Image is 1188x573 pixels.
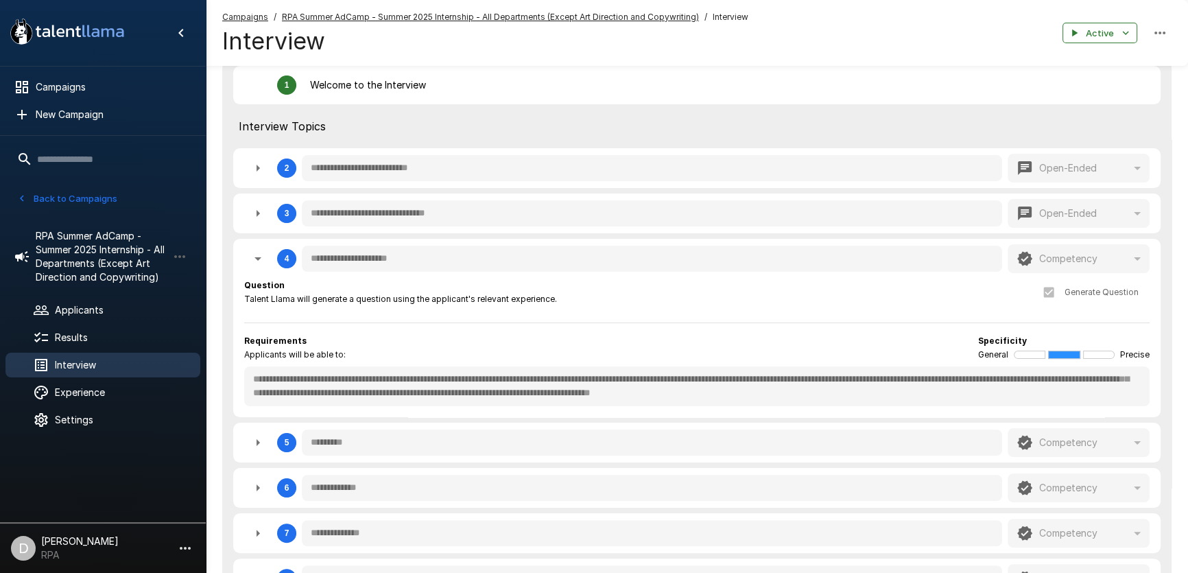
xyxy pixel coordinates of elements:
span: / [704,10,707,24]
span: General [978,348,1008,362]
b: Question [244,280,285,290]
div: 2 [233,148,1161,188]
div: 4 [285,254,289,264]
div: 6 [285,483,289,493]
u: Campaigns [222,12,268,22]
div: 5 [285,438,289,447]
div: 5 [233,423,1161,463]
p: Open-Ended [1038,161,1096,175]
span: Talent Llama will generate a question using the applicant's relevant experience. [244,292,557,306]
div: 4QuestionTalent Llama will generate a question using the applicant's relevant experience.Generate... [233,239,1161,417]
span: Precise [1120,348,1150,362]
span: Interview [713,10,748,24]
p: Competency [1038,436,1097,449]
div: 7 [233,513,1161,553]
button: Active [1062,23,1137,44]
div: 7 [285,528,289,538]
div: 6 [233,468,1161,508]
div: 3 [285,209,289,218]
span: Interview Topics [239,118,1155,135]
b: Specificity [978,336,1027,346]
p: Open-Ended [1038,207,1096,220]
u: RPA Summer AdCamp - Summer 2025 Internship - All Departments (Except Art Direction and Copywriting) [282,12,699,22]
span: Generate Question [1065,285,1139,299]
b: Requirements [244,336,307,346]
div: 1 [285,80,289,90]
p: Competency [1038,526,1097,540]
span: / [274,10,276,24]
div: 2 [285,163,289,173]
p: Competency [1038,252,1097,266]
h4: Interview [222,27,748,56]
p: Welcome to the Interview [310,78,426,92]
p: Competency [1038,481,1097,495]
div: 3 [233,194,1161,233]
span: Applicants will be able to: [244,348,346,362]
